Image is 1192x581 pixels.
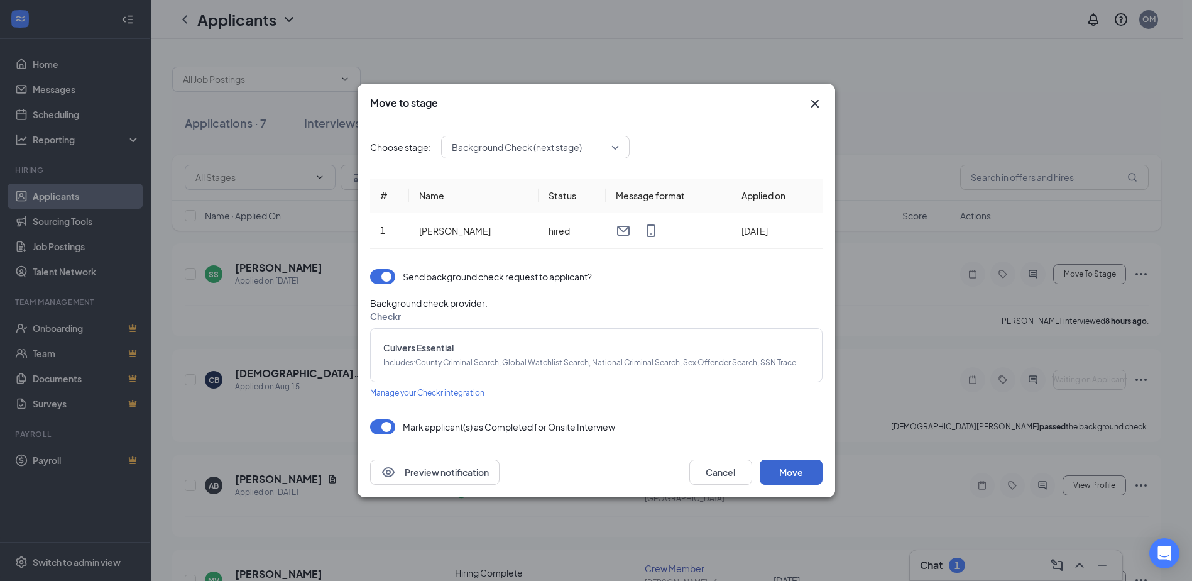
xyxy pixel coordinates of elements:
svg: Eye [381,465,396,480]
svg: MobileSms [643,223,659,238]
th: Message format [606,179,731,213]
div: Open Intercom Messenger [1149,538,1179,568]
th: # [370,179,409,213]
span: Culvers Essential [383,341,809,354]
span: Background Check (next stage) [452,138,582,157]
span: Manage your Checkr integration [370,388,484,397]
h3: Move to stage [370,96,438,110]
button: Close [807,96,823,111]
span: Choose stage: [370,140,431,154]
div: Send background check request to applicant? [403,270,592,284]
button: Move [760,460,823,485]
th: Name [409,179,539,213]
button: Cancel [689,460,752,485]
span: Background check provider : [370,297,823,309]
svg: Cross [807,96,823,111]
a: Manage your Checkr integration [370,385,484,399]
th: Status [539,179,606,213]
th: Applied on [731,179,822,213]
span: Checkr [370,311,401,322]
button: EyePreview notification [370,460,500,485]
svg: Email [616,223,631,238]
td: hired [539,213,606,249]
span: 1 [380,224,385,236]
p: Mark applicant(s) as Completed for Onsite Interview [403,421,615,433]
td: [DATE] [731,213,822,249]
span: Includes : County Criminal Search, Global Watchlist Search, National Criminal Search, Sex Offende... [383,357,809,369]
span: [PERSON_NAME] [419,225,491,236]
